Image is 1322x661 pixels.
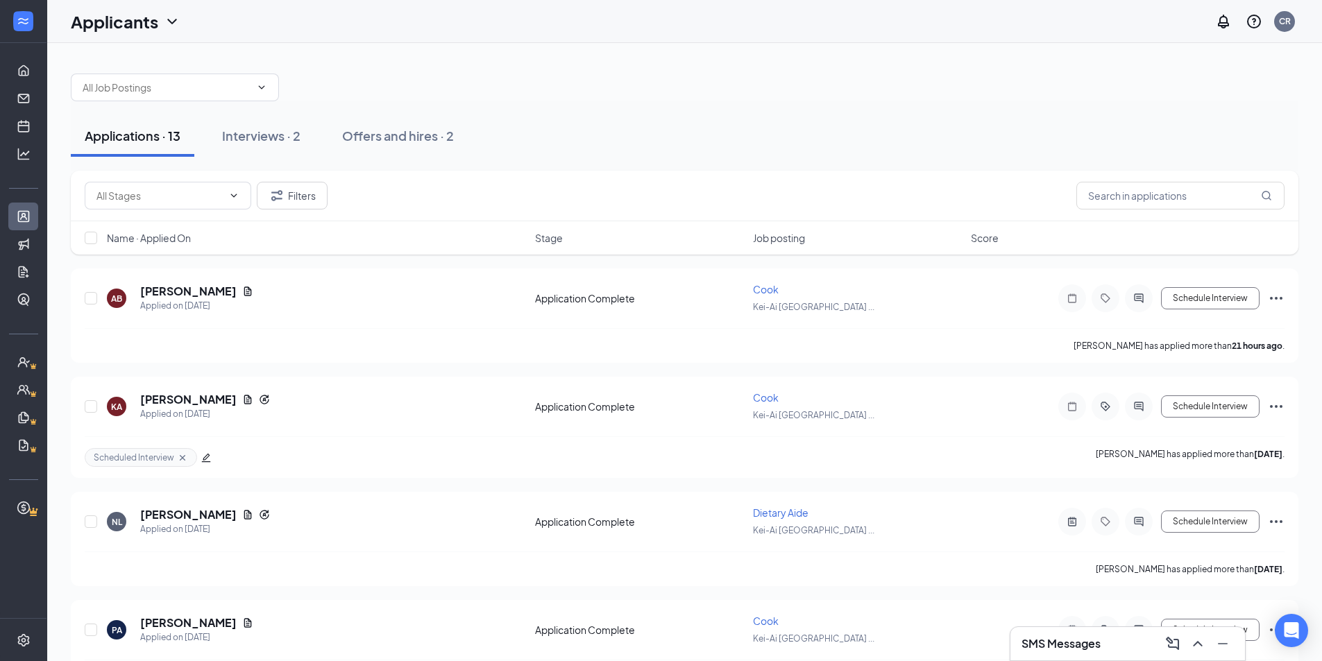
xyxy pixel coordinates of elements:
[259,394,270,405] svg: Reapply
[753,633,874,644] span: Kei-Ai [GEOGRAPHIC_DATA] ...
[753,410,874,420] span: Kei-Ai [GEOGRAPHIC_DATA] ...
[1130,516,1147,527] svg: ActiveChat
[1232,341,1282,351] b: 21 hours ago
[164,13,180,30] svg: ChevronDown
[256,82,267,93] svg: ChevronDown
[1064,516,1081,527] svg: ActiveNote
[17,147,31,161] svg: Analysis
[1096,563,1285,575] p: [PERSON_NAME] has applied more than .
[85,127,180,144] div: Applications · 13
[1161,510,1260,533] button: Schedule Interview
[1268,621,1285,638] svg: Ellipses
[753,231,805,245] span: Job posting
[1254,449,1282,459] b: [DATE]
[1097,516,1114,527] svg: Tag
[140,407,270,421] div: Applied on [DATE]
[535,623,745,637] div: Application Complete
[1097,401,1114,412] svg: ActiveTag
[1064,624,1081,635] svg: ActiveNote
[1161,619,1260,641] button: Schedule Interview
[112,624,122,636] div: PA
[242,509,253,520] svg: Document
[1130,624,1147,635] svg: ActiveChat
[1212,633,1234,655] button: Minimize
[535,515,745,529] div: Application Complete
[1214,635,1231,652] svg: Minimize
[140,615,237,630] h5: [PERSON_NAME]
[1076,182,1285,209] input: Search in applications
[140,284,237,299] h5: [PERSON_NAME]
[971,231,999,245] span: Score
[201,453,211,463] span: edit
[1275,614,1308,647] div: Open Intercom Messenger
[1268,513,1285,530] svg: Ellipses
[1097,624,1114,635] svg: ActiveTag
[242,394,253,405] svg: Document
[96,188,223,203] input: All Stages
[753,615,779,627] span: Cook
[753,283,779,295] span: Cook
[228,190,239,201] svg: ChevronDown
[342,127,454,144] div: Offers and hires · 2
[140,299,253,313] div: Applied on [DATE]
[140,522,270,536] div: Applied on [DATE]
[71,10,158,33] h1: Applicants
[535,291,745,305] div: Application Complete
[177,452,188,463] svg: Cross
[259,509,270,520] svg: Reapply
[1064,401,1081,412] svg: Note
[140,392,237,407] h5: [PERSON_NAME]
[1161,395,1260,418] button: Schedule Interview
[242,286,253,297] svg: Document
[94,452,174,463] span: Scheduled Interview
[1064,293,1081,304] svg: Note
[1268,398,1285,415] svg: Ellipses
[1162,633,1184,655] button: ComposeMessage
[17,633,31,647] svg: Settings
[1096,448,1285,467] p: [PERSON_NAME] has applied more than .
[753,391,779,404] span: Cook
[1189,635,1206,652] svg: ChevronUp
[1161,287,1260,309] button: Schedule Interview
[83,80,251,95] input: All Job Postings
[1130,401,1147,412] svg: ActiveChat
[535,400,745,413] div: Application Complete
[112,516,122,528] div: NL
[111,401,122,413] div: KA
[1130,293,1147,304] svg: ActiveChat
[1261,190,1272,201] svg: MagnifyingGlass
[107,231,191,245] span: Name · Applied On
[257,182,328,209] button: Filter Filters
[140,630,253,644] div: Applied on [DATE]
[140,507,237,522] h5: [PERSON_NAME]
[269,187,285,204] svg: Filter
[242,617,253,628] svg: Document
[1187,633,1209,655] button: ChevronUp
[111,293,122,304] div: AB
[1164,635,1181,652] svg: ComposeMessage
[1074,340,1285,352] p: [PERSON_NAME] has applied more than .
[1279,15,1291,27] div: CR
[1215,13,1232,30] svg: Notifications
[1097,293,1114,304] svg: Tag
[1254,564,1282,574] b: [DATE]
[222,127,300,144] div: Interviews · 2
[753,525,874,535] span: Kei-Ai [GEOGRAPHIC_DATA] ...
[1268,290,1285,307] svg: Ellipses
[753,302,874,312] span: Kei-Ai [GEOGRAPHIC_DATA] ...
[1246,13,1262,30] svg: QuestionInfo
[535,231,563,245] span: Stage
[753,506,808,519] span: Dietary Aide
[16,14,30,28] svg: WorkstreamLogo
[1022,636,1101,651] h3: SMS Messages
